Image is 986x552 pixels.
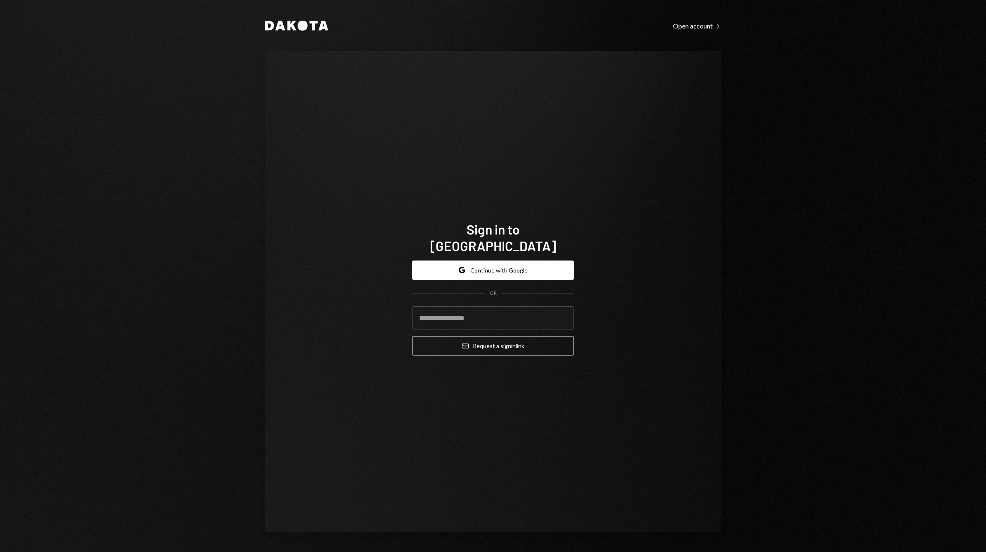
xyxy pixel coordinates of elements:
h1: Sign in to [GEOGRAPHIC_DATA] [412,221,574,254]
div: Open account [673,22,721,30]
a: Open account [673,21,721,30]
button: Continue with Google [412,261,574,280]
button: Request a signinlink [412,336,574,355]
div: OR [490,290,497,297]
